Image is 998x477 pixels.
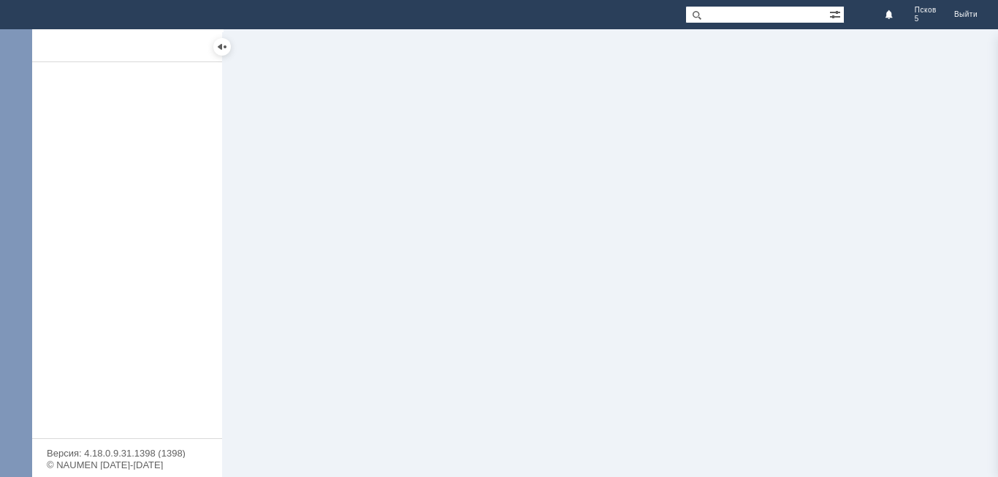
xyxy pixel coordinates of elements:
span: 5 [915,15,937,23]
div: © NAUMEN [DATE]-[DATE] [47,460,207,470]
div: Версия: 4.18.0.9.31.1398 (1398) [47,448,207,458]
span: Расширенный поиск [829,7,844,20]
div: Скрыть меню [213,38,231,56]
span: Псков [915,6,937,15]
